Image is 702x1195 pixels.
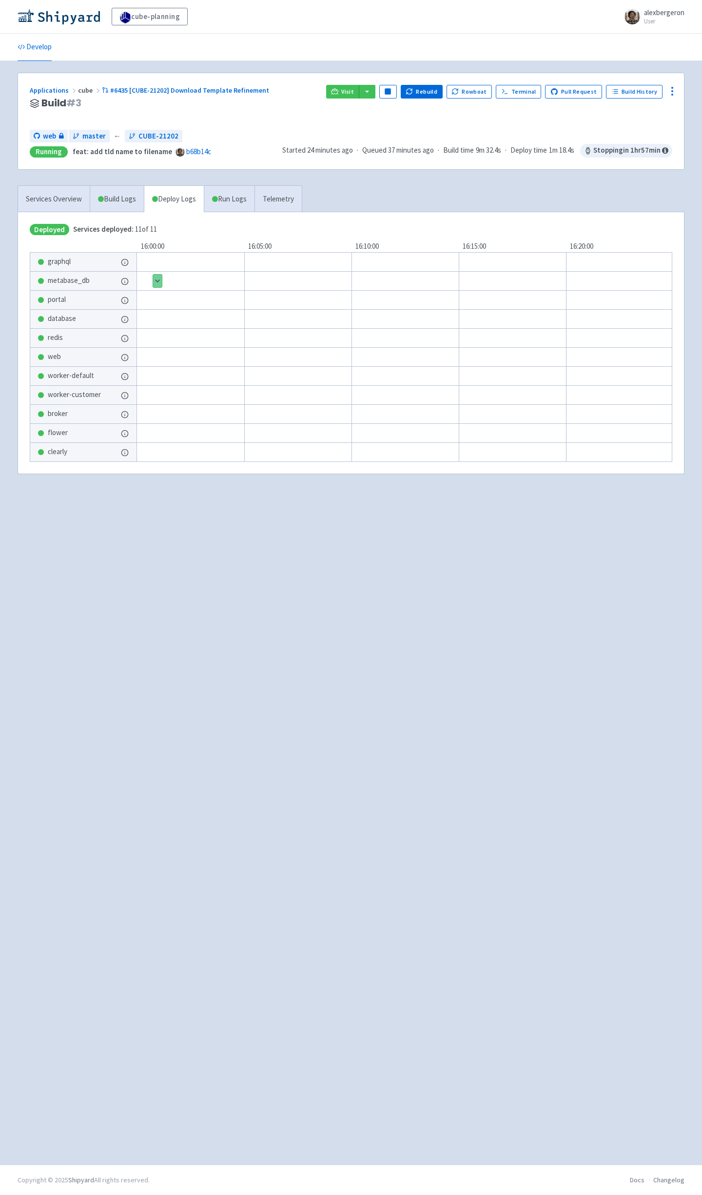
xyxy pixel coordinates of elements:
[379,85,397,99] button: Pause
[90,186,144,213] a: Build Logs
[545,85,602,99] a: Pull Request
[78,86,102,95] span: cube
[48,256,71,267] span: graphql
[619,9,684,24] a: alexbergeron User
[48,427,68,438] span: flower
[48,370,94,381] span: worker-default
[102,86,271,95] a: #6435 [CUBE-21202] Download Template Refinement
[282,145,353,155] span: Started
[48,446,67,458] span: clearly
[644,18,684,24] small: User
[48,389,101,400] span: worker-customer
[137,241,244,252] div: 16:00:00
[362,145,434,155] span: Queued
[30,86,78,95] a: Applications
[566,241,673,252] div: 16:20:00
[114,131,121,142] span: ←
[653,1175,684,1184] a: Changelog
[138,131,178,142] span: CUBE-21202
[186,147,211,156] a: b68b14c
[144,186,204,213] a: Deploy Logs
[41,98,81,109] span: Build
[580,144,672,158] span: Stopping in 1 hr 57 min
[282,144,672,158] div: · · ·
[125,130,182,143] a: CUBE-21202
[510,145,547,156] span: Deploy time
[18,1175,150,1185] div: Copyright © 2025 All rights reserved.
[476,145,501,156] span: 9m 32.4s
[18,34,52,61] a: Develop
[388,145,434,155] time: 37 minutes ago
[66,96,81,110] span: # 3
[48,408,68,419] span: broker
[341,88,354,96] span: Visit
[73,224,157,235] span: 11 of 11
[18,186,90,213] a: Services Overview
[68,1175,94,1184] a: Shipyard
[401,85,443,99] button: Rebuild
[48,332,63,343] span: redis
[73,147,172,156] strong: feat: add tld name to filename
[48,351,61,362] span: web
[204,186,254,213] a: Run Logs
[644,8,684,17] span: alexbergeron
[30,130,68,143] a: web
[326,85,359,99] a: Visit
[307,145,353,155] time: 24 minutes ago
[48,275,90,286] span: metabase_db
[112,8,188,25] a: cube-planning
[630,1175,644,1184] a: Docs
[73,224,134,234] span: Services deployed:
[496,85,541,99] a: Terminal
[18,9,100,24] img: Shipyard logo
[43,131,56,142] span: web
[351,241,459,252] div: 16:10:00
[48,313,76,324] span: database
[254,186,302,213] a: Telemetry
[244,241,351,252] div: 16:05:00
[447,85,492,99] button: Rowboat
[30,224,69,235] span: Deployed
[549,145,574,156] span: 1m 18.4s
[48,294,66,305] span: portal
[443,145,474,156] span: Build time
[82,131,106,142] span: master
[69,130,110,143] a: master
[606,85,663,99] a: Build History
[30,146,68,158] div: Running
[459,241,566,252] div: 16:15:00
